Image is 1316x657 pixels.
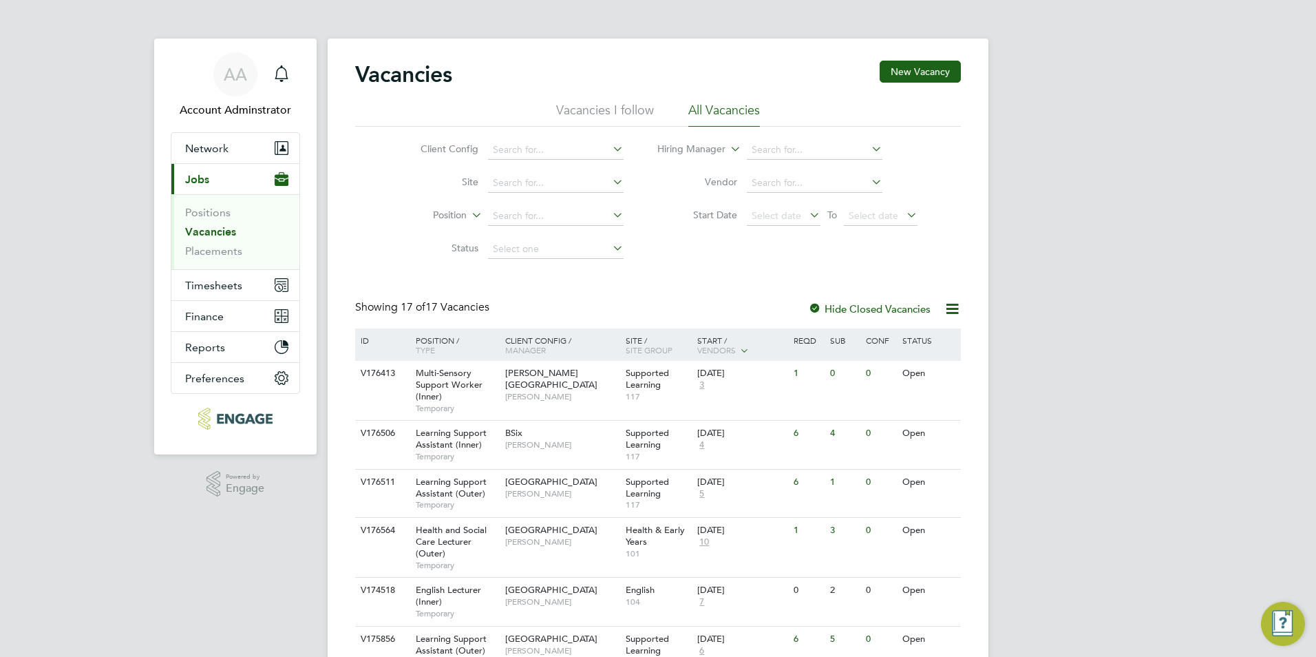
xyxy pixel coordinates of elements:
[388,209,467,222] label: Position
[880,61,961,83] button: New Vacancy
[505,645,619,656] span: [PERSON_NAME]
[416,584,481,607] span: English Lecturer (Inner)
[823,206,841,224] span: To
[488,207,624,226] input: Search for...
[626,499,691,510] span: 117
[790,361,826,386] div: 1
[626,548,691,559] span: 101
[899,328,959,352] div: Status
[697,368,787,379] div: [DATE]
[697,596,706,608] span: 7
[899,627,959,652] div: Open
[401,300,425,314] span: 17 of
[626,427,669,450] span: Supported Learning
[862,328,898,352] div: Conf
[790,518,826,543] div: 1
[171,164,299,194] button: Jobs
[626,367,669,390] span: Supported Learning
[355,300,492,315] div: Showing
[827,627,862,652] div: 5
[658,176,737,188] label: Vendor
[697,634,787,645] div: [DATE]
[505,596,619,607] span: [PERSON_NAME]
[1261,602,1305,646] button: Engage Resource Center
[416,608,498,619] span: Temporary
[171,102,300,118] span: Account Adminstrator
[626,584,655,596] span: English
[697,428,787,439] div: [DATE]
[505,584,597,596] span: [GEOGRAPHIC_DATA]
[697,488,706,500] span: 5
[697,477,787,488] div: [DATE]
[626,524,685,547] span: Health & Early Years
[171,194,299,269] div: Jobs
[505,476,597,488] span: [GEOGRAPHIC_DATA]
[171,52,300,118] a: AAAccount Adminstrator
[899,578,959,603] div: Open
[752,209,801,222] span: Select date
[899,421,959,446] div: Open
[488,174,624,193] input: Search for...
[416,427,487,450] span: Learning Support Assistant (Inner)
[185,310,224,323] span: Finance
[154,39,317,455] nav: Main navigation
[405,328,502,362] div: Position /
[790,328,826,352] div: Reqd
[488,240,624,259] input: Select one
[399,176,478,188] label: Site
[185,206,231,219] a: Positions
[171,270,299,300] button: Timesheets
[357,421,405,446] div: V176506
[226,471,264,483] span: Powered by
[697,344,736,355] span: Vendors
[185,244,242,258] a: Placements
[827,328,862,352] div: Sub
[416,451,498,462] span: Temporary
[357,470,405,495] div: V176511
[694,328,790,363] div: Start /
[827,421,862,446] div: 4
[171,408,300,430] a: Go to home page
[862,421,898,446] div: 0
[416,524,487,559] span: Health and Social Care Lecturer (Outer)
[399,143,478,155] label: Client Config
[790,627,826,652] div: 6
[416,344,435,355] span: Type
[185,279,242,292] span: Timesheets
[626,344,672,355] span: Site Group
[416,499,498,510] span: Temporary
[505,391,619,402] span: [PERSON_NAME]
[198,408,272,430] img: protocol-logo-retina.png
[505,488,619,499] span: [PERSON_NAME]
[171,363,299,393] button: Preferences
[357,627,405,652] div: V175856
[185,142,229,155] span: Network
[357,361,405,386] div: V176413
[747,140,882,160] input: Search for...
[626,451,691,462] span: 117
[488,140,624,160] input: Search for...
[862,361,898,386] div: 0
[790,578,826,603] div: 0
[416,403,498,414] span: Temporary
[747,174,882,193] input: Search for...
[401,300,489,314] span: 17 Vacancies
[862,518,898,543] div: 0
[646,143,725,156] label: Hiring Manager
[416,476,487,499] span: Learning Support Assistant (Outer)
[827,578,862,603] div: 2
[697,525,787,536] div: [DATE]
[899,470,959,495] div: Open
[827,361,862,386] div: 0
[790,470,826,495] div: 6
[827,470,862,495] div: 1
[416,367,482,402] span: Multi-Sensory Support Worker (Inner)
[357,518,405,543] div: V176564
[697,536,711,548] span: 10
[505,439,619,450] span: [PERSON_NAME]
[697,645,706,657] span: 6
[790,421,826,446] div: 6
[357,328,405,352] div: ID
[206,471,265,497] a: Powered byEngage
[862,470,898,495] div: 0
